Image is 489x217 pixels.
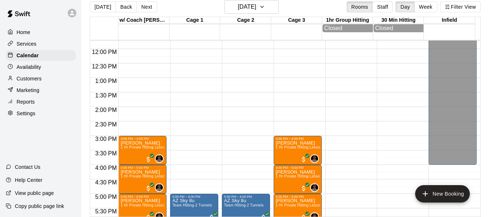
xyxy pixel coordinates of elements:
[276,145,394,149] span: 1 Hr Private Hitting Lesson Ages [DEMOGRAPHIC_DATA] And Older
[118,17,169,24] div: w/ Coach [PERSON_NAME]
[15,189,54,197] p: View public page
[156,155,163,162] img: Allen Quinney
[17,75,42,82] p: Customers
[324,25,371,32] div: Closed
[93,150,119,157] span: 3:30 PM
[169,17,220,24] div: Cage 1
[121,145,239,149] span: 1 Hr Private Hitting Lesson Ages [DEMOGRAPHIC_DATA] And Older
[121,195,164,199] div: 5:00 PM – 6:00 PM
[93,136,119,142] span: 3:00 PM
[93,194,119,200] span: 5:00 PM
[276,137,320,141] div: 3:00 PM – 4:00 PM
[300,185,307,192] span: All customers have paid
[93,208,119,214] span: 5:30 PM
[6,62,76,72] a: Availability
[424,17,475,24] div: Infield
[17,110,35,117] p: Settings
[118,136,166,165] div: 3:00 PM – 4:00 PM: 1 Hr Private Hitting Lesson Ages 8 And Older
[145,185,152,192] span: All customers have paid
[271,17,322,24] div: Cage 3
[440,1,481,12] button: Filter View
[158,183,164,192] span: Allen Quinney
[274,165,322,194] div: 4:00 PM – 5:00 PM: Jaxon Sandsness
[310,154,319,163] div: Allen Quinney
[220,17,271,24] div: Cage 2
[172,203,212,207] span: Team Hitting-2 Tunnels
[276,166,320,170] div: 4:00 PM – 5:00 PM
[224,203,264,207] span: Team Hitting-2 Tunnels
[274,136,322,165] div: 3:00 PM – 4:00 PM: 1 Hr Private Hitting Lesson Ages 8 And Older
[93,78,119,84] span: 1:00 PM
[375,25,422,32] div: Closed
[17,40,37,47] p: Services
[15,203,64,210] p: Copy public page link
[6,96,76,107] a: Reports
[15,163,41,171] p: Contact Us
[347,1,373,12] button: Rooms
[6,73,76,84] a: Customers
[372,1,393,12] button: Staff
[313,154,319,163] span: Allen Quinney
[396,1,414,12] button: Day
[145,156,152,163] span: All customers have paid
[6,38,76,49] a: Services
[93,92,119,99] span: 1:30 PM
[322,17,373,24] div: 1hr Group Hitting
[6,50,76,61] a: Calendar
[93,165,119,171] span: 4:00 PM
[300,156,307,163] span: All customers have paid
[313,183,319,192] span: Allen Quinney
[238,2,256,12] h6: [DATE]
[155,183,164,192] div: Allen Quinney
[155,154,164,163] div: Allen Quinney
[310,183,319,192] div: Allen Quinney
[6,108,76,119] a: Settings
[311,184,318,191] img: Allen Quinney
[115,1,137,12] button: Back
[156,184,163,191] img: Allen Quinney
[17,29,30,36] p: Home
[121,137,164,141] div: 3:00 PM – 4:00 PM
[276,203,394,207] span: 1 Hr Private Hitting Lesson Ages [DEMOGRAPHIC_DATA] And Older
[121,174,239,178] span: 1 Hr Private Hitting Lesson Ages [DEMOGRAPHIC_DATA] And Older
[17,63,41,71] p: Availability
[93,121,119,128] span: 2:30 PM
[17,87,39,94] p: Marketing
[276,195,320,199] div: 5:00 PM – 6:00 PM
[224,195,268,199] div: 5:00 PM – 6:00 PM
[276,174,394,178] span: 1 Hr Private Hitting Lesson Ages [DEMOGRAPHIC_DATA] And Older
[158,154,164,163] span: Allen Quinney
[93,179,119,185] span: 4:30 PM
[90,1,116,12] button: [DATE]
[6,27,76,38] a: Home
[15,176,42,184] p: Help Center
[172,195,216,199] div: 5:00 PM – 6:00 PM
[415,185,470,203] button: add
[311,155,318,162] img: Allen Quinney
[414,1,437,12] button: Week
[93,107,119,113] span: 2:00 PM
[17,52,39,59] p: Calendar
[373,17,424,24] div: 30 Min Hitting
[17,98,35,105] p: Reports
[118,165,166,194] div: 4:00 PM – 5:00 PM: Jaxon Sandsness
[121,203,239,207] span: 1 Hr Private Hitting Lesson Ages [DEMOGRAPHIC_DATA] And Older
[90,49,118,55] span: 12:00 PM
[90,63,118,70] span: 12:30 PM
[6,85,76,96] a: Marketing
[136,1,157,12] button: Next
[121,166,164,170] div: 4:00 PM – 5:00 PM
